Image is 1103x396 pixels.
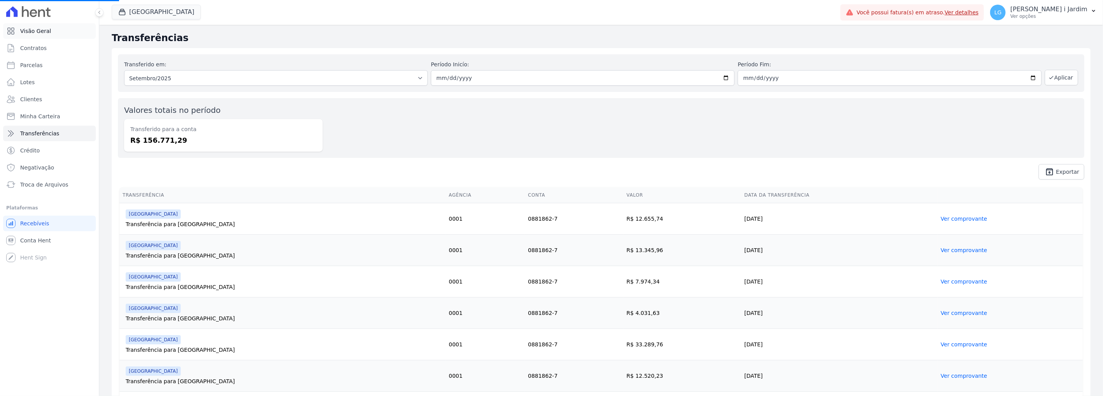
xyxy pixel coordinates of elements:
td: 0881862-7 [525,266,623,297]
a: Transferências [3,126,96,141]
label: Período Inicío: [431,61,735,69]
span: Conta Hent [20,237,51,244]
td: 0881862-7 [525,297,623,329]
span: Contratos [20,44,47,52]
span: Exportar [1056,169,1079,174]
span: [GEOGRAPHIC_DATA] [126,272,181,282]
td: R$ 12.520,23 [624,360,742,392]
td: R$ 7.974,34 [624,266,742,297]
th: Valor [624,187,742,203]
a: Crédito [3,143,96,158]
span: Minha Carteira [20,112,60,120]
td: 0881862-7 [525,329,623,360]
td: [DATE] [741,266,937,297]
a: Ver comprovante [941,278,987,285]
div: Transferência para [GEOGRAPHIC_DATA] [126,283,443,291]
td: R$ 12.655,74 [624,203,742,235]
dd: R$ 156.771,29 [130,135,316,145]
a: Lotes [3,74,96,90]
label: Transferido em: [124,61,166,67]
a: Clientes [3,92,96,107]
td: R$ 33.289,76 [624,329,742,360]
p: [PERSON_NAME] i Jardim [1010,5,1087,13]
button: LG [PERSON_NAME] i Jardim Ver opções [984,2,1103,23]
a: Ver detalhes [945,9,979,16]
th: Data da Transferência [741,187,937,203]
div: Plataformas [6,203,93,213]
div: Transferência para [GEOGRAPHIC_DATA] [126,315,443,322]
div: Transferência para [GEOGRAPHIC_DATA] [126,220,443,228]
td: 0001 [446,297,525,329]
th: Agência [446,187,525,203]
a: Troca de Arquivos [3,177,96,192]
a: Ver comprovante [941,247,987,253]
div: Transferência para [GEOGRAPHIC_DATA] [126,252,443,259]
div: Transferência para [GEOGRAPHIC_DATA] [126,377,443,385]
span: [GEOGRAPHIC_DATA] [126,304,181,313]
td: [DATE] [741,360,937,392]
span: Lotes [20,78,35,86]
a: Visão Geral [3,23,96,39]
span: Crédito [20,147,40,154]
span: Clientes [20,95,42,103]
span: Você possui fatura(s) em atraso. [857,9,979,17]
span: [GEOGRAPHIC_DATA] [126,241,181,250]
td: 0001 [446,235,525,266]
td: 0881862-7 [525,235,623,266]
a: unarchive Exportar [1039,164,1084,180]
dt: Transferido para a conta [130,125,316,133]
label: Período Fim: [738,61,1041,69]
div: Transferência para [GEOGRAPHIC_DATA] [126,346,443,354]
td: [DATE] [741,329,937,360]
a: Ver comprovante [941,373,987,379]
button: Aplicar [1045,70,1078,85]
span: Negativação [20,164,54,171]
td: R$ 4.031,63 [624,297,742,329]
span: [GEOGRAPHIC_DATA] [126,367,181,376]
span: [GEOGRAPHIC_DATA] [126,209,181,219]
td: 0881862-7 [525,360,623,392]
a: Negativação [3,160,96,175]
th: Conta [525,187,623,203]
a: Conta Hent [3,233,96,248]
button: [GEOGRAPHIC_DATA] [112,5,201,19]
a: Recebíveis [3,216,96,231]
td: R$ 13.345,96 [624,235,742,266]
h2: Transferências [112,31,1091,45]
span: Recebíveis [20,220,49,227]
span: [GEOGRAPHIC_DATA] [126,335,181,344]
span: Transferências [20,130,59,137]
a: Ver comprovante [941,341,987,348]
span: LG [994,10,1002,15]
th: Transferência [119,187,446,203]
i: unarchive [1045,167,1055,176]
span: Parcelas [20,61,43,69]
td: 0001 [446,266,525,297]
label: Valores totais no período [124,105,221,115]
td: 0001 [446,329,525,360]
span: Visão Geral [20,27,51,35]
a: Ver comprovante [941,310,987,316]
td: [DATE] [741,203,937,235]
td: [DATE] [741,235,937,266]
a: Minha Carteira [3,109,96,124]
td: [DATE] [741,297,937,329]
p: Ver opções [1010,13,1087,19]
a: Contratos [3,40,96,56]
a: Ver comprovante [941,216,987,222]
td: 0001 [446,203,525,235]
td: 0001 [446,360,525,392]
td: 0881862-7 [525,203,623,235]
a: Parcelas [3,57,96,73]
span: Troca de Arquivos [20,181,68,188]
